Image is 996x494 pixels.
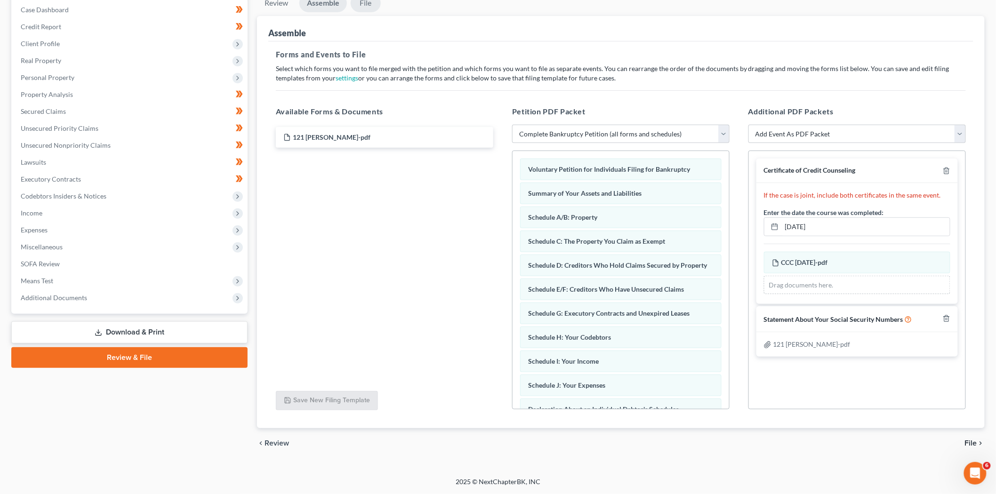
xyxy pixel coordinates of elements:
a: Case Dashboard [13,1,248,18]
span: Statement About Your Social Security Numbers [764,315,903,323]
span: Schedule G: Executory Contracts and Unexpired Leases [528,309,690,317]
span: Personal Property [21,73,74,81]
span: 6 [983,462,991,470]
a: Secured Claims [13,103,248,120]
a: Unsecured Nonpriority Claims [13,137,248,154]
span: Declaration About an Individual Debtor's Schedules [528,405,679,413]
a: Property Analysis [13,86,248,103]
iframe: Intercom live chat [964,462,987,485]
h5: Available Forms & Documents [276,106,493,117]
a: Unsecured Priority Claims [13,120,248,137]
span: Schedule H: Your Codebtors [528,333,611,341]
span: Secured Claims [21,107,66,115]
span: Miscellaneous [21,243,63,251]
span: Voluntary Petition for Individuals Filing for Bankruptcy [528,165,690,173]
i: chevron_left [257,439,265,447]
div: Drag documents here. [764,276,950,295]
i: chevron_right [977,439,985,447]
span: Review [265,439,289,447]
span: Additional Documents [21,294,87,302]
span: Codebtors Insiders & Notices [21,192,106,200]
span: Certificate of Credit Counseling [764,166,856,174]
p: Select which forms you want to file merged with the petition and which forms you want to file as ... [276,64,966,83]
span: 121 [PERSON_NAME]-pdf [293,133,370,141]
span: File [965,439,977,447]
span: Income [21,209,42,217]
span: Schedule E/F: Creditors Who Have Unsecured Claims [528,285,684,293]
span: Schedule C: The Property You Claim as Exempt [528,237,665,245]
span: Executory Contracts [21,175,81,183]
span: Schedule J: Your Expenses [528,381,605,389]
span: Real Property [21,56,61,64]
span: Expenses [21,226,48,234]
input: MM/DD/YYYY [782,218,950,236]
a: Lawsuits [13,154,248,171]
span: SOFA Review [21,260,60,268]
button: Save New Filing Template [276,391,378,411]
div: Assemble [268,27,306,39]
span: Client Profile [21,40,60,48]
span: Property Analysis [21,90,73,98]
span: Case Dashboard [21,6,69,14]
span: CCC [DATE]-pdf [781,258,828,266]
span: Petition PDF Packet [512,107,586,116]
h5: Additional PDF Packets [748,106,966,117]
div: 2025 © NextChapterBK, INC [230,477,766,494]
span: Means Test [21,277,53,285]
span: Credit Report [21,23,61,31]
span: Schedule I: Your Income [528,357,599,365]
span: Schedule A/B: Property [528,213,597,221]
span: Schedule D: Creditors Who Hold Claims Secured by Property [528,261,707,269]
span: 121 [PERSON_NAME]-pdf [773,340,851,348]
span: Lawsuits [21,158,46,166]
span: Summary of Your Assets and Liabilities [528,189,642,197]
button: chevron_left Review [257,439,298,447]
a: Executory Contracts [13,171,248,188]
a: settings [336,74,358,82]
a: Review & File [11,347,248,368]
a: SOFA Review [13,255,248,272]
label: Enter the date the course was completed: [764,207,884,217]
span: Unsecured Nonpriority Claims [21,141,111,149]
p: If the case is joint, include both certificates in the same event. [764,191,950,200]
span: Unsecured Priority Claims [21,124,98,132]
h5: Forms and Events to File [276,49,966,60]
a: Credit Report [13,18,248,35]
a: Download & Print [11,321,248,343]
